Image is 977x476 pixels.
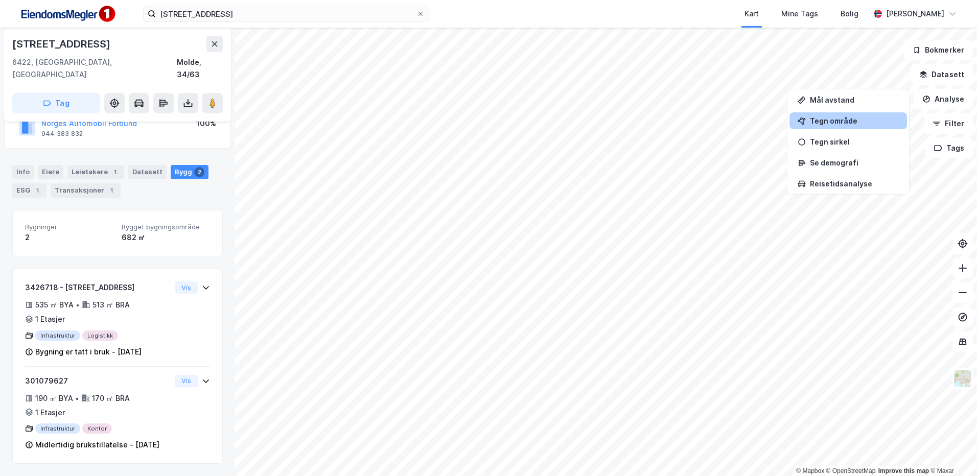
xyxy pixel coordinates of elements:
[911,64,973,85] button: Datasett
[826,467,876,474] a: OpenStreetMap
[810,137,899,146] div: Tegn sirkel
[35,346,142,358] div: Bygning er tatt i bruk - [DATE]
[914,89,973,109] button: Analyse
[194,167,204,177] div: 2
[810,96,899,104] div: Mål avstand
[156,6,416,21] input: Søk på adresse, matrikkel, gårdeiere, leietakere eller personer
[106,185,117,196] div: 1
[810,179,899,188] div: Reisetidsanalyse
[171,165,208,179] div: Bygg
[35,407,65,419] div: 1 Etasjer
[75,394,79,402] div: •
[25,223,113,231] span: Bygninger
[16,3,119,26] img: F4PB6Px+NJ5v8B7XTbfpPpyloAAAAASUVORK5CYII=
[92,299,130,311] div: 513 ㎡ BRA
[51,183,121,198] div: Transaksjoner
[12,56,177,81] div: 6422, [GEOGRAPHIC_DATA], [GEOGRAPHIC_DATA]
[810,116,899,125] div: Tegn område
[810,158,899,167] div: Se demografi
[925,138,973,158] button: Tags
[196,117,216,130] div: 100%
[76,301,80,309] div: •
[32,185,42,196] div: 1
[841,8,858,20] div: Bolig
[886,8,944,20] div: [PERSON_NAME]
[175,281,198,294] button: Vis
[904,40,973,60] button: Bokmerker
[177,56,223,81] div: Molde, 34/63
[878,467,929,474] a: Improve this map
[12,93,100,113] button: Tag
[924,113,973,134] button: Filter
[175,375,198,387] button: Vis
[122,231,210,244] div: 682 ㎡
[781,8,818,20] div: Mine Tags
[35,439,159,451] div: Midlertidig brukstillatelse - [DATE]
[35,299,74,311] div: 535 ㎡ BYA
[25,231,113,244] div: 2
[953,369,972,388] img: Z
[12,183,46,198] div: ESG
[745,8,759,20] div: Kart
[926,427,977,476] iframe: Chat Widget
[67,165,124,179] div: Leietakere
[25,375,171,387] div: 301079627
[12,36,112,52] div: [STREET_ADDRESS]
[35,392,73,404] div: 190 ㎡ BYA
[110,167,120,177] div: 1
[92,392,130,404] div: 170 ㎡ BRA
[122,223,210,231] span: Bygget bygningsområde
[35,313,65,325] div: 1 Etasjer
[38,165,63,179] div: Eiere
[926,427,977,476] div: Kontrollprogram for chat
[796,467,824,474] a: Mapbox
[12,165,34,179] div: Info
[41,130,83,138] div: 944 383 832
[25,281,171,294] div: 3426718 - [STREET_ADDRESS]
[128,165,167,179] div: Datasett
